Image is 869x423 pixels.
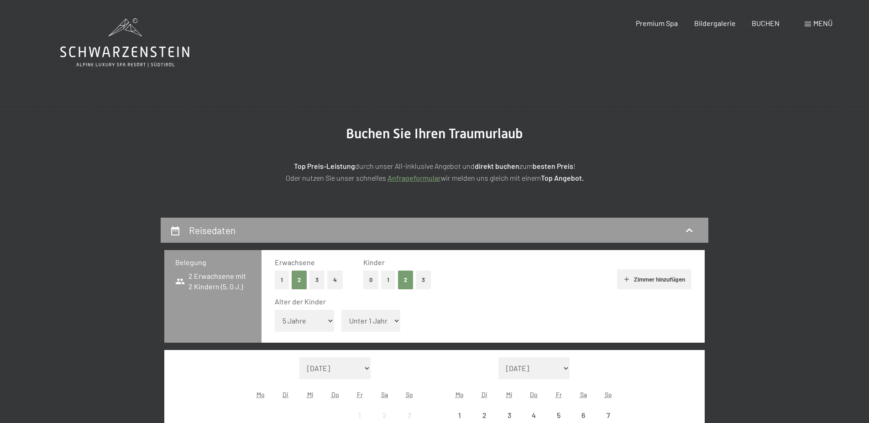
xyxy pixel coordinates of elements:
h3: Belegung [175,257,251,267]
button: 4 [327,271,343,289]
abbr: Samstag [381,391,388,398]
abbr: Sonntag [605,391,612,398]
strong: besten Preis [533,162,573,170]
abbr: Freitag [556,391,562,398]
a: Premium Spa [636,19,678,27]
button: 2 [292,271,307,289]
abbr: Montag [455,391,464,398]
button: 3 [309,271,325,289]
span: Erwachsene [275,258,315,266]
abbr: Dienstag [283,391,288,398]
button: 3 [416,271,431,289]
span: Menü [813,19,832,27]
abbr: Montag [257,391,265,398]
abbr: Donnerstag [331,391,339,398]
strong: Top Angebot. [541,173,584,182]
strong: direkt buchen [475,162,519,170]
abbr: Freitag [357,391,363,398]
a: Anfrageformular [387,173,441,182]
span: Kinder [363,258,385,266]
abbr: Sonntag [406,391,413,398]
button: Zimmer hinzufügen [617,269,691,289]
strong: Top Preis-Leistung [294,162,355,170]
button: 1 [275,271,289,289]
button: 2 [398,271,413,289]
h2: Reisedaten [189,225,236,236]
button: 1 [381,271,395,289]
abbr: Dienstag [482,391,487,398]
a: BUCHEN [752,19,780,27]
p: durch unser All-inklusive Angebot und zum ! Oder nutzen Sie unser schnelles wir melden uns gleich... [206,160,663,183]
abbr: Samstag [580,391,587,398]
abbr: Mittwoch [307,391,314,398]
span: Buchen Sie Ihren Traumurlaub [346,125,523,141]
abbr: Donnerstag [530,391,538,398]
span: 2 Erwachsene mit 2 Kindern (5, 0 J.) [175,271,251,292]
button: 0 [363,271,378,289]
div: Alter der Kinder [275,297,684,307]
abbr: Mittwoch [506,391,513,398]
a: Bildergalerie [694,19,736,27]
